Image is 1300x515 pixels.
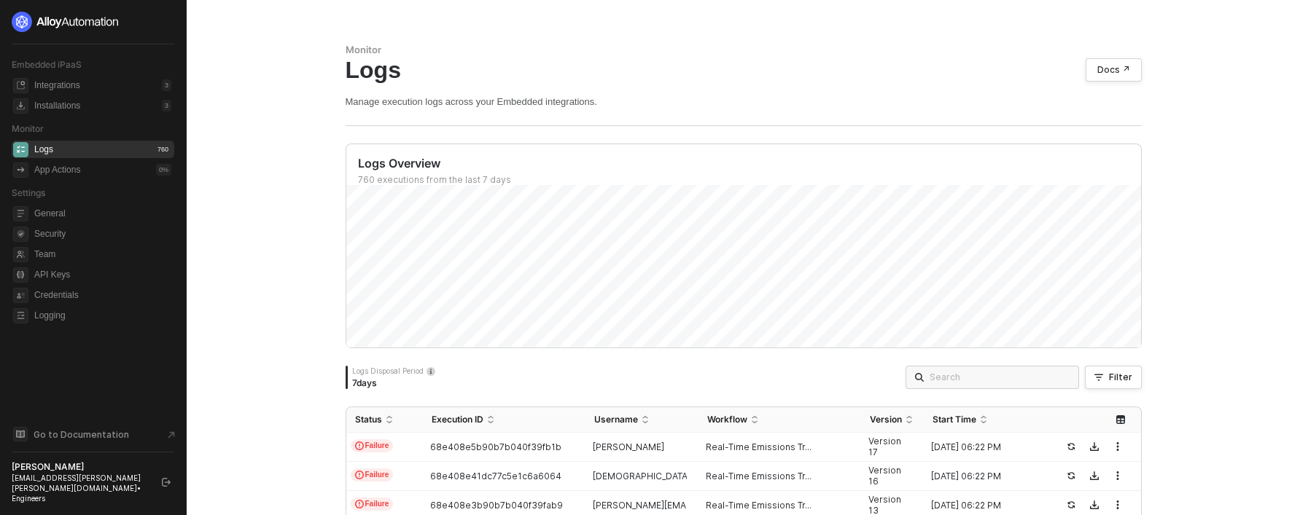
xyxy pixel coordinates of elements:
div: Logs [346,56,1142,84]
div: 7 days [352,377,435,389]
span: icon-app-actions [13,162,28,178]
span: Security [34,225,171,243]
a: Knowledge Base [12,425,175,443]
span: logging [13,308,28,323]
div: [DATE] 06:22 PM [924,500,1048,511]
div: 3 [162,100,171,111]
th: Execution ID [423,407,585,433]
span: icon-download [1090,500,1099,509]
span: general [13,206,28,221]
span: [DEMOGRAPHIC_DATA][PERSON_NAME]+test@... [593,471,800,481]
button: Filter [1085,366,1142,389]
div: [DATE] 06:22 PM [924,471,1048,482]
th: Workflow [698,407,861,433]
span: Version [870,414,902,425]
div: Logs Overview [358,156,1141,171]
span: [PERSON_NAME] [593,441,664,452]
div: Monitor [346,44,1142,56]
span: api-key [13,267,28,283]
span: General [34,205,171,222]
div: [PERSON_NAME] [12,461,149,473]
span: Settings [12,187,45,198]
div: [DATE] 06:22 PM [924,441,1048,453]
span: Embedded iPaaS [12,59,82,70]
th: Status [346,407,423,433]
th: Username [585,407,698,433]
div: Logs Disposal Period [352,366,435,376]
span: Team [34,245,171,263]
span: icon-download [1090,471,1099,480]
span: Execution ID [432,414,483,425]
span: credentials [13,288,28,303]
span: Version 16 [868,465,901,487]
span: API Keys [34,266,171,283]
span: Real-Time Emissions Tr... [706,441,811,453]
span: Start Time [933,414,976,425]
span: Workflow [707,414,747,425]
span: Real-Time Emissions Tr... [706,471,811,482]
div: 760 executions from the last 7 days [358,174,1141,186]
div: App Actions [34,164,80,176]
span: Failure [351,439,394,452]
span: icon-exclamation [355,500,364,508]
span: icon-success-page [1067,471,1075,480]
span: icon-success-page [1067,500,1075,509]
span: 68e408e3b90b7b040f39fab9 [430,500,563,511]
span: installations [13,98,28,114]
span: [PERSON_NAME][EMAIL_ADDRESS][DOMAIN_NAME]... [593,500,820,511]
span: Username [594,414,638,425]
span: Failure [351,498,394,511]
span: Failure [351,468,394,481]
div: Filter [1109,371,1132,383]
span: icon-download [1090,442,1099,451]
span: Status [355,414,382,425]
div: Docs ↗ [1097,64,1130,76]
span: 68e408e41dc77c5e1c6a6064 [430,471,561,481]
input: Search [930,369,1070,385]
span: logout [162,478,171,487]
span: Real-Time Emissions Tr... [706,500,811,511]
span: Monitor [12,123,44,134]
div: 0 % [156,164,171,176]
span: Go to Documentation [34,428,129,441]
span: icon-logs [13,142,28,157]
div: Integrations [34,79,80,92]
th: Start Time [924,407,1059,433]
div: Installations [34,100,80,112]
span: team [13,247,28,262]
span: Credentials [34,286,171,304]
div: [EMAIL_ADDRESS][PERSON_NAME][PERSON_NAME][DOMAIN_NAME] • Engineers [12,473,149,503]
span: icon-table [1116,415,1125,424]
a: logo [12,12,174,32]
span: integrations [13,78,28,93]
span: document-arrow [164,428,179,442]
span: Logging [34,307,171,324]
div: Logs [34,144,53,156]
th: Version [861,407,925,433]
span: icon-exclamation [355,471,364,479]
span: icon-success-page [1067,442,1075,451]
div: 3 [162,79,171,91]
a: Docs ↗ [1086,58,1142,82]
span: documentation [13,427,28,441]
span: icon-exclamation [355,441,364,450]
div: Manage execution logs across your Embedded integrations. [346,95,1142,108]
span: 68e408e5b90b7b040f39fb1b [430,441,561,452]
img: logo [12,12,120,32]
div: 760 [155,144,171,155]
span: Version 17 [868,436,901,458]
span: security [13,227,28,242]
